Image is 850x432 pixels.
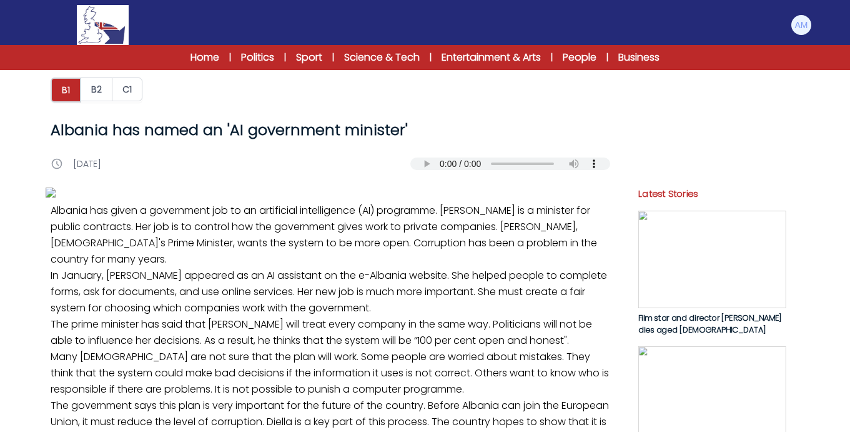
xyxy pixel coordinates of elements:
img: Alessandro Miorandi [791,15,811,35]
a: B2 [81,78,112,103]
a: Politics [241,50,274,65]
span: | [284,51,286,64]
img: PJl9VkwkmoiLmIwr0aEIaWRaighPRt04lbkCKz6d.jpg [46,188,615,198]
img: YrL63yUIgoHdZhpemvAwWCytU424AlCZiyGt5Tri.jpg [638,211,786,308]
span: | [229,51,231,64]
span: | [606,51,608,64]
a: Sport [296,50,322,65]
img: Logo [77,5,128,45]
button: B2 [81,78,112,101]
button: B1 [51,78,81,103]
a: C1 [112,78,142,103]
a: People [563,50,596,65]
a: Entertainment & Arts [442,50,541,65]
a: Logo [38,5,168,45]
p: Latest Stories [638,187,786,201]
a: Home [190,50,219,65]
a: Business [618,50,660,65]
span: | [430,51,432,64]
button: C1 [112,78,142,101]
span: | [551,51,553,64]
a: Film star and director [PERSON_NAME] dies aged [DEMOGRAPHIC_DATA] [638,211,786,336]
span: | [332,51,334,64]
span: Film star and director [PERSON_NAME] dies aged [DEMOGRAPHIC_DATA] [638,313,781,336]
a: Science & Tech [344,50,420,65]
p: [DATE] [73,158,101,170]
h1: Albania has named an 'AI government minister' [51,120,610,140]
audio: Your browser does not support the audio element. [410,158,610,170]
